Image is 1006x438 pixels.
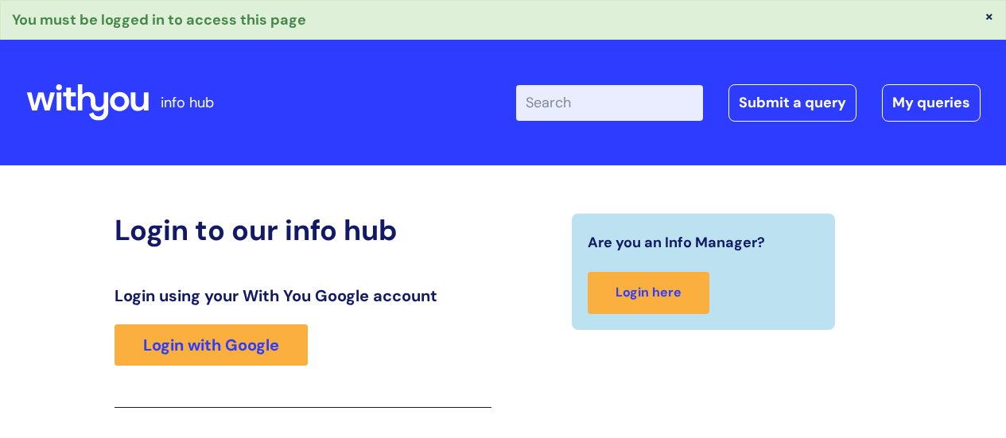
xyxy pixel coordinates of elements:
[161,90,214,115] p: info hub
[728,84,856,121] a: Submit a query
[588,272,709,314] a: Login here
[115,213,491,247] h2: Login to our info hub
[882,84,981,121] a: My queries
[588,230,765,255] span: Are you an Info Manager?
[985,9,994,23] button: ×
[115,286,491,305] h3: Login using your With You Google account
[516,85,703,120] input: Search
[115,324,308,366] a: Login with Google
